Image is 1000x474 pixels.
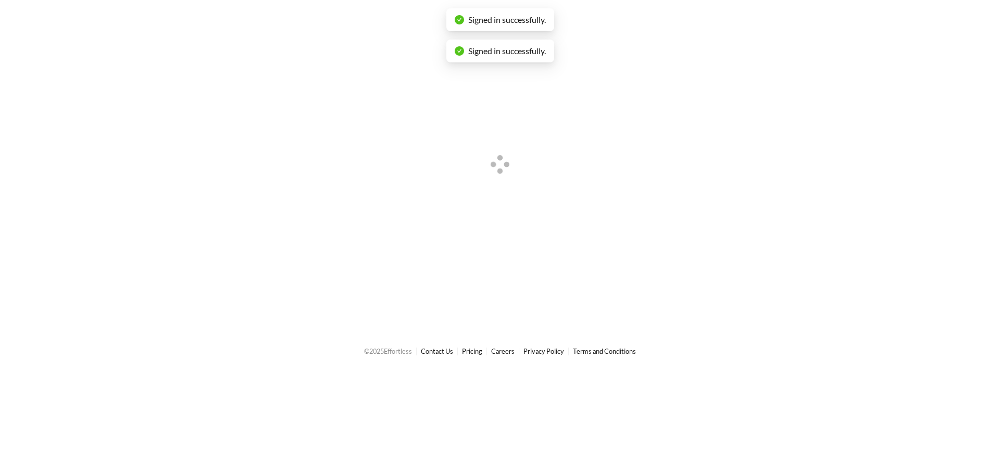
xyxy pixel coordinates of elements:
[468,46,546,56] span: Signed in successfully.
[523,347,564,355] a: Privacy Policy
[455,15,464,24] span: check-circle
[421,347,453,355] a: Contact Us
[462,347,482,355] a: Pricing
[573,347,636,355] a: Terms and Conditions
[455,46,464,56] span: check-circle
[468,15,546,24] span: Signed in successfully.
[491,347,515,355] a: Careers
[364,347,412,355] span: © 2025 Effortless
